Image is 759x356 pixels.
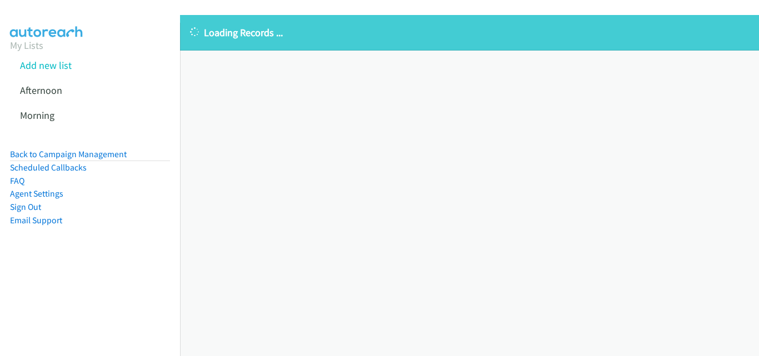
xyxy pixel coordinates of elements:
a: FAQ [10,176,24,186]
a: Afternoon [20,84,62,97]
a: Scheduled Callbacks [10,162,87,173]
a: My Lists [10,39,43,52]
a: Sign Out [10,202,41,212]
p: Loading Records ... [190,25,749,40]
a: Email Support [10,215,62,225]
a: Morning [20,109,54,122]
a: Add new list [20,59,72,72]
a: Agent Settings [10,188,63,199]
a: Back to Campaign Management [10,149,127,159]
